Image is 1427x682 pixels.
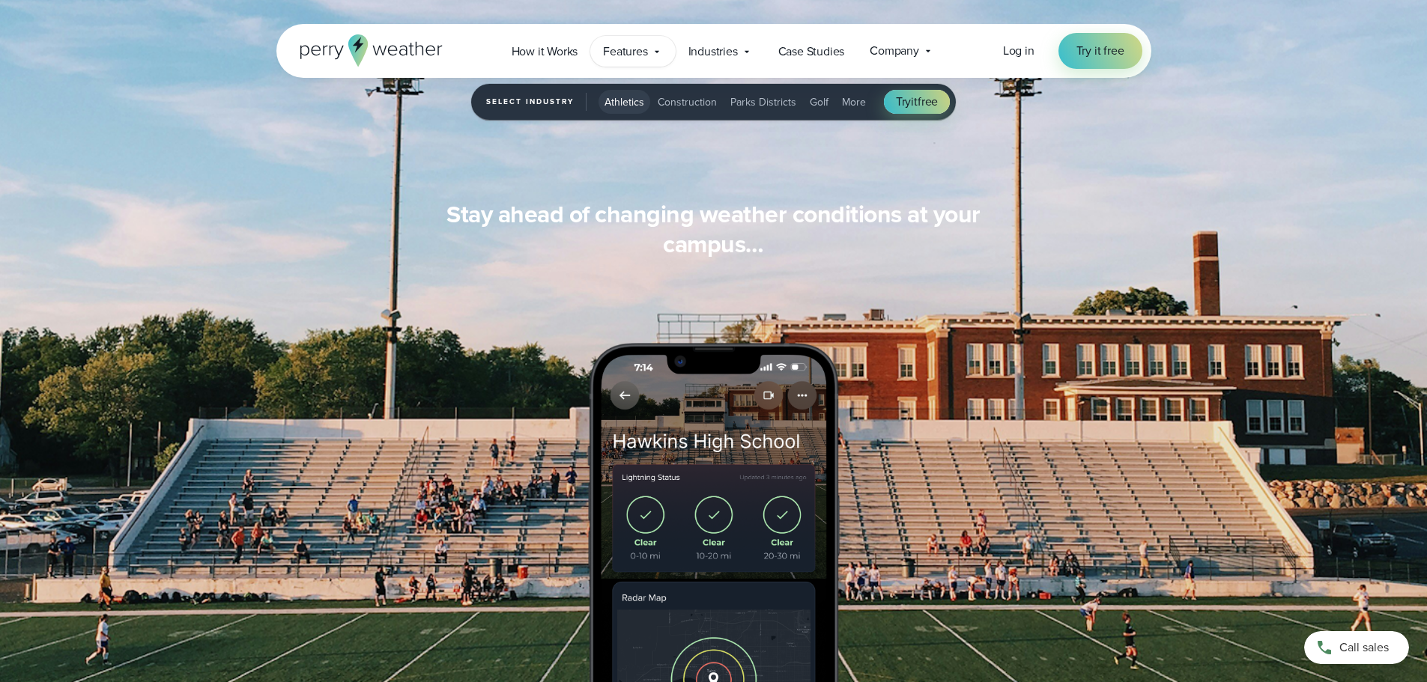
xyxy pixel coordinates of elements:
[512,43,578,61] span: How it Works
[1339,639,1389,657] span: Call sales
[778,43,845,61] span: Case Studies
[1058,33,1142,69] a: Try it free
[603,43,647,61] span: Features
[1003,42,1034,60] a: Log in
[1304,631,1409,664] a: Call sales
[605,94,644,110] span: Athletics
[884,90,950,114] a: Tryitfree
[652,90,723,114] button: Construction
[688,43,738,61] span: Industries
[896,93,938,111] span: Try free
[870,42,919,60] span: Company
[658,94,717,110] span: Construction
[810,94,828,110] span: Golf
[730,94,796,110] span: Parks Districts
[1076,42,1124,60] span: Try it free
[836,90,872,114] button: More
[486,93,587,111] span: Select Industry
[804,90,834,114] button: Golf
[911,93,918,110] span: it
[1003,42,1034,59] span: Log in
[766,36,858,67] a: Case Studies
[499,36,591,67] a: How it Works
[842,94,866,110] span: More
[426,199,1002,259] h3: Stay ahead of changing weather conditions at your campus…
[599,90,650,114] button: Athletics
[724,90,802,114] button: Parks Districts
